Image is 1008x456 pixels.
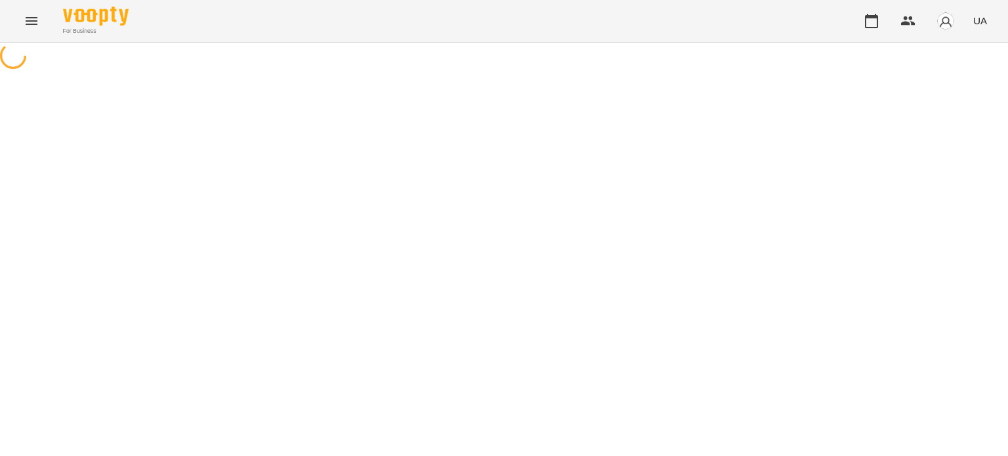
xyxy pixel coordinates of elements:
[63,27,129,35] span: For Business
[973,14,987,28] span: UA
[16,5,47,37] button: Menu
[936,12,955,30] img: avatar_s.png
[63,7,129,26] img: Voopty Logo
[968,9,992,33] button: UA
